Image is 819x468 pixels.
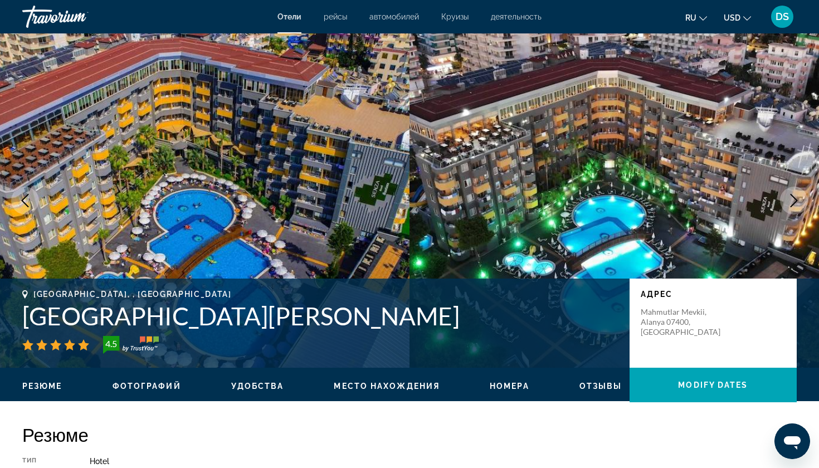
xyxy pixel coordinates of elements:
span: Резюме [22,382,62,391]
a: автомобилей [369,12,419,21]
div: Hotel [90,457,797,466]
span: Фотографий [113,382,181,391]
p: адрес [641,290,786,299]
a: Отели [277,12,301,21]
iframe: Кнопка запуска окна обмена сообщениями [774,423,810,459]
h2: Резюме [22,423,797,446]
p: Mahmutlar Mevkii, Alanya 07400, [GEOGRAPHIC_DATA] [641,307,730,337]
button: User Menu [768,5,797,28]
button: Change currency [724,9,751,26]
button: Change language [685,9,707,26]
button: Фотографий [113,381,181,391]
a: рейсы [324,12,347,21]
div: Тип [22,457,62,466]
button: Modify Dates [630,368,797,402]
button: Место нахождения [334,381,440,391]
a: Travorium [22,2,134,31]
img: TrustYou guest rating badge [103,336,159,354]
a: Круизы [441,12,469,21]
button: Резюме [22,381,62,391]
h1: [GEOGRAPHIC_DATA][PERSON_NAME] [22,301,618,330]
span: Удобства [231,382,284,391]
button: Удобства [231,381,284,391]
button: Отзывы [579,381,622,391]
button: Previous image [11,187,39,214]
a: деятельность [491,12,542,21]
span: DS [776,11,789,22]
span: Отзывы [579,382,622,391]
div: 4.5 [100,337,122,350]
span: Место нахождения [334,382,440,391]
span: ru [685,13,696,22]
button: Next image [780,187,808,214]
button: Номера [490,381,529,391]
span: [GEOGRAPHIC_DATA], , [GEOGRAPHIC_DATA] [33,290,232,299]
span: USD [724,13,740,22]
span: Номера [490,382,529,391]
span: Modify Dates [678,381,748,389]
